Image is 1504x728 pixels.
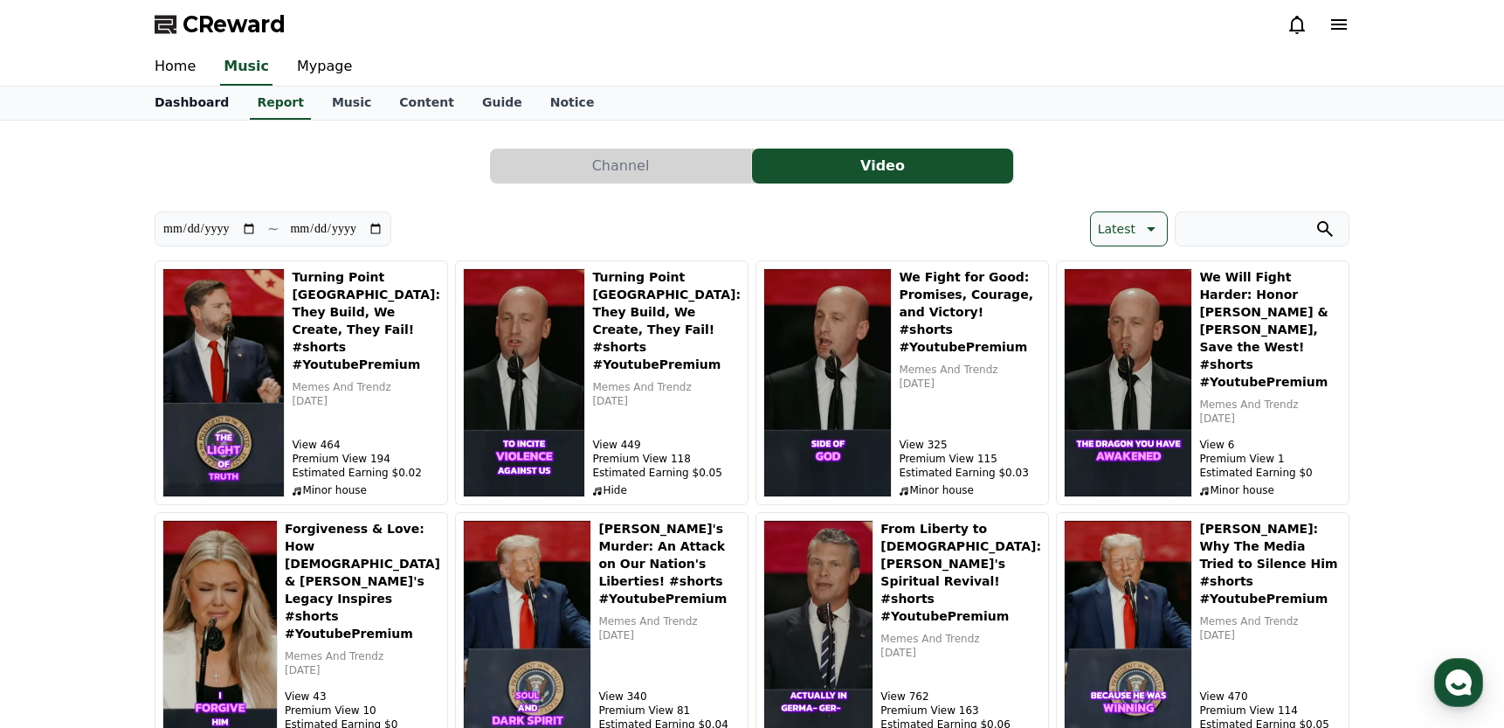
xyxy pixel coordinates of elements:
p: Premium View 118 [592,452,741,466]
span: CReward [183,10,286,38]
button: Latest [1090,211,1168,246]
span: Home [45,580,75,594]
p: Premium View 10 [285,704,440,718]
img: tmp-654571557 [103,306,124,327]
p: [DATE] [592,394,741,408]
button: Turning Point USA: They Build, We Create, They Fail! #shorts #YoutubePremium Turning Point [GEOGR... [455,260,749,505]
p: [DATE] [880,646,1041,660]
h5: Turning Point [GEOGRAPHIC_DATA]: They Build, We Create, They Fail! #shorts #YoutubePremium [292,268,440,373]
a: CRewardHello, we are CReward.Please leave your questions. [21,178,320,246]
a: Music [318,87,385,120]
p: [DATE] [285,663,440,677]
div: Hello, we are CReward. [65,201,285,218]
p: [DATE] [1199,628,1342,642]
a: Music [220,49,273,86]
a: Report [250,87,311,120]
p: Memes And Trendz [1199,614,1342,628]
p: Estimated Earning $0 [1199,466,1342,480]
h1: CReward [21,131,123,159]
p: Premium View 163 [880,704,1041,718]
a: Notice [536,87,609,120]
a: Channel [490,149,752,184]
p: Estimated Earning $0.03 [899,466,1041,480]
h5: Forgiveness & Love: How [DEMOGRAPHIC_DATA] & [PERSON_NAME]'s Legacy Inspires #shorts #YoutubePremium [285,520,440,642]
span: Start a chat [118,269,204,287]
h5: From Liberty to [DEMOGRAPHIC_DATA]: [PERSON_NAME]'s Spiritual Revival! #shorts #YoutubePremium [880,520,1041,625]
p: Latest [1098,217,1135,241]
p: Premium View 114 [1199,704,1342,718]
img: Turning Point USA: They Build, We Create, They Fail! #shorts #YoutubePremium [162,268,285,497]
button: Video [752,149,1013,184]
a: Dashboard [141,87,243,120]
button: We Will Fight Harder: Honor Charlie & Erika, Save the West! #shorts #YoutubePremium We Will Fight... [1056,260,1349,505]
p: [DATE] [598,628,741,642]
h5: [PERSON_NAME]: Why The Media Tried to Silence Him #shorts #YoutubePremium [1199,520,1342,607]
p: View 449 [592,438,741,452]
p: [DATE] [292,394,440,408]
p: View 340 [598,690,741,704]
p: View 43 [285,690,440,704]
p: Estimated Earning $0.05 [592,466,741,480]
p: Memes And Trendz [292,380,440,394]
div: CReward [65,185,320,201]
img: We Will Fight Harder: Honor Charlie & Erika, Save the West! #shorts #YoutubePremium [1064,268,1192,497]
p: Memes And Trendz [592,380,741,394]
p: View 6 [1199,438,1342,452]
a: Powered byChannel Talk [100,355,241,369]
a: Start a chat [24,257,316,299]
b: Channel Talk [173,356,242,367]
p: ~ [267,218,279,239]
span: Messages [145,581,197,595]
span: Will respond in minutes [131,309,254,323]
p: Memes And Trendz [880,632,1041,646]
a: Home [5,554,115,598]
p: Memes And Trendz [899,363,1041,377]
p: Minor house [1199,483,1342,497]
h5: Turning Point [GEOGRAPHIC_DATA]: They Build, We Create, They Fail! #shorts #YoutubePremium [592,268,741,373]
p: Memes And Trendz [598,614,741,628]
p: View 762 [880,690,1041,704]
button: Turning Point USA: They Build, We Create, They Fail! #shorts #YoutubePremium Turning Point [GEOGR... [155,260,448,505]
p: Premium View 1 [1199,452,1342,466]
span: Powered by [117,356,241,367]
img: We Fight for Good: Promises, Courage, and Victory! #shorts #YoutubePremium [763,268,892,497]
span: See business hours [190,141,300,156]
img: Turning Point USA: They Build, We Create, They Fail! #shorts #YoutubePremium [463,268,585,497]
a: CReward [155,10,286,38]
p: Memes And Trendz [1199,398,1342,412]
p: Hide [592,483,741,497]
p: Memes And Trendz [285,649,440,663]
a: Home [141,49,210,86]
a: Messages [115,554,225,598]
button: Channel [490,149,751,184]
a: Guide [468,87,536,120]
p: View 325 [899,438,1041,452]
button: We Fight for Good: Promises, Courage, and Victory! #shorts #YoutubePremium We Fight for Good: Pro... [755,260,1049,505]
p: Minor house [292,483,440,497]
p: View 464 [292,438,440,452]
a: Video [752,149,1014,184]
a: Mypage [283,49,366,86]
a: Settings [225,554,335,598]
p: Premium View 194 [292,452,440,466]
h5: We Fight for Good: Promises, Courage, and Victory! #shorts #YoutubePremium [899,268,1041,356]
img: tmp-1049645209 [86,306,107,327]
p: [DATE] [1199,412,1342,426]
p: [DATE] [899,377,1041,391]
span: Settings [259,580,301,594]
h5: We Will Fight Harder: Honor [PERSON_NAME] & [PERSON_NAME], Save the West! #shorts #YoutubePremium [1199,268,1342,391]
button: See business hours [183,138,320,159]
p: Estimated Earning $0.02 [292,466,440,480]
div: Please leave your questions. [65,218,285,236]
a: Content [385,87,468,120]
p: Premium View 115 [899,452,1041,466]
p: Premium View 81 [598,704,741,718]
p: Minor house [899,483,1041,497]
h5: [PERSON_NAME]'s Murder: An Attack on Our Nation's Liberties! #shorts #YoutubePremium [598,520,741,607]
p: View 470 [1199,690,1342,704]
